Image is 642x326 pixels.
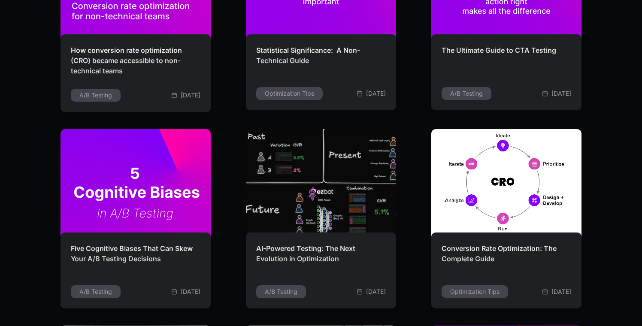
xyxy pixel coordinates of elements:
[450,287,500,296] div: Optimization Tips
[265,89,314,98] div: Optimization Tips
[366,88,386,99] div: [DATE]
[431,129,581,308] a: Conversion Rate Optimization: The Complete GuideOptimization Tips[DATE]
[256,45,386,70] h2: Statistical Significance: A Non-Technical Guide
[366,287,386,297] div: [DATE]
[442,45,571,60] h2: The Ultimate Guide to CTA Testing
[181,287,200,297] div: [DATE]
[442,243,571,268] h2: Conversion Rate Optimization: The Complete Guide
[79,91,112,100] div: A/B Testing
[71,45,200,80] h2: How conversion rate optimization (CRO) became accessible to non-technical teams
[256,243,386,268] h2: AI-Powered Testing: The Next Evolution in Optimization
[181,90,200,100] div: [DATE]
[551,287,571,297] div: [DATE]
[551,88,571,99] div: [DATE]
[79,287,112,296] div: A/B Testing
[450,89,483,98] div: A/B Testing
[61,129,211,308] a: Five Cognitive Biases That Can Skew Your A/B Testing DecisionsA/B Testing[DATE]
[71,243,200,268] h2: Five Cognitive Biases That Can Skew Your A/B Testing Decisions
[265,287,297,296] div: A/B Testing
[246,129,396,308] a: AI-Powered Testing: The Next Evolution in OptimizationA/B Testing[DATE]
